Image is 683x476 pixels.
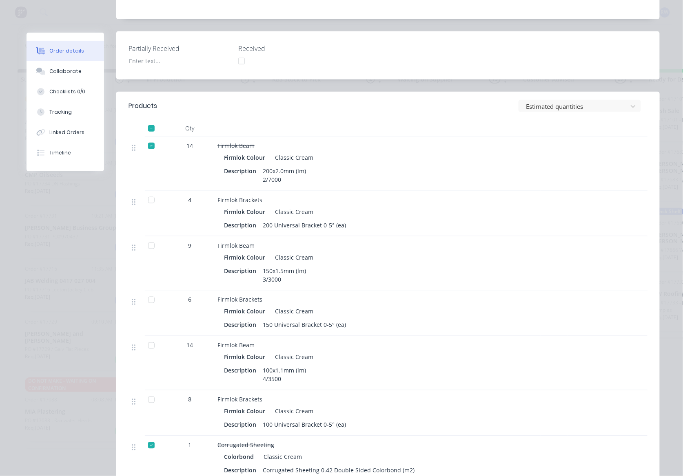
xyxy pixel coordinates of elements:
div: Description [224,365,259,377]
div: Firmlok Colour [224,351,268,363]
span: Firmlok Brackets [217,296,262,304]
div: 200 Universal Bracket 0-5° (ea) [259,219,349,231]
button: Timeline [27,143,104,163]
div: Description [224,419,259,431]
button: Order details [27,41,104,61]
span: 14 [186,341,193,350]
div: 150x1.5mm (lm) 3/3000 [259,265,309,285]
label: Received [238,44,340,53]
span: Corrugated Sheeting [217,441,274,449]
span: Firmlok Beam [217,142,255,150]
div: Linked Orders [49,129,84,136]
span: Firmlok Brackets [217,396,262,403]
label: Partially Received [129,44,231,53]
div: Firmlok Colour [224,306,268,317]
span: Firmlok Beam [217,342,255,349]
div: Checklists 0/0 [49,88,85,95]
span: Firmlok Beam [217,242,255,249]
button: Collaborate [27,61,104,82]
div: Classic Cream [272,405,313,417]
span: 6 [188,295,191,304]
div: Products [129,101,157,111]
span: 9 [188,241,191,250]
div: 150 Universal Bracket 0-5° (ea) [259,319,349,331]
div: Firmlok Colour [224,405,268,417]
div: Firmlok Colour [224,206,268,218]
div: Classic Cream [260,451,302,463]
span: 8 [188,395,191,404]
div: Description [224,319,259,331]
div: Collaborate [49,68,82,75]
div: Tracking [49,108,72,116]
span: 1 [188,441,191,450]
div: Description [224,165,259,177]
div: Qty [165,120,214,137]
div: Firmlok Colour [224,152,268,163]
div: Order details [49,47,84,55]
button: Linked Orders [27,122,104,143]
div: Classic Cream [272,152,313,163]
div: 200x2.0mm (lm) 2/7000 [259,165,309,185]
span: Firmlok Brackets [217,196,262,204]
span: 4 [188,196,191,204]
div: 100x1.1mm (lm) 4/3500 [259,365,309,385]
span: 14 [186,141,193,150]
div: Classic Cream [272,251,313,263]
div: Description [224,219,259,231]
button: Checklists 0/0 [27,82,104,102]
div: Timeline [49,149,71,156]
div: Firmlok Colour [224,251,268,263]
div: Classic Cream [272,351,313,363]
div: Classic Cream [272,206,313,218]
div: Colorbond [224,451,257,463]
button: Tracking [27,102,104,122]
div: Description [224,265,259,277]
div: Classic Cream [272,306,313,317]
div: 100 Universal Bracket 0-5° (ea) [259,419,349,431]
